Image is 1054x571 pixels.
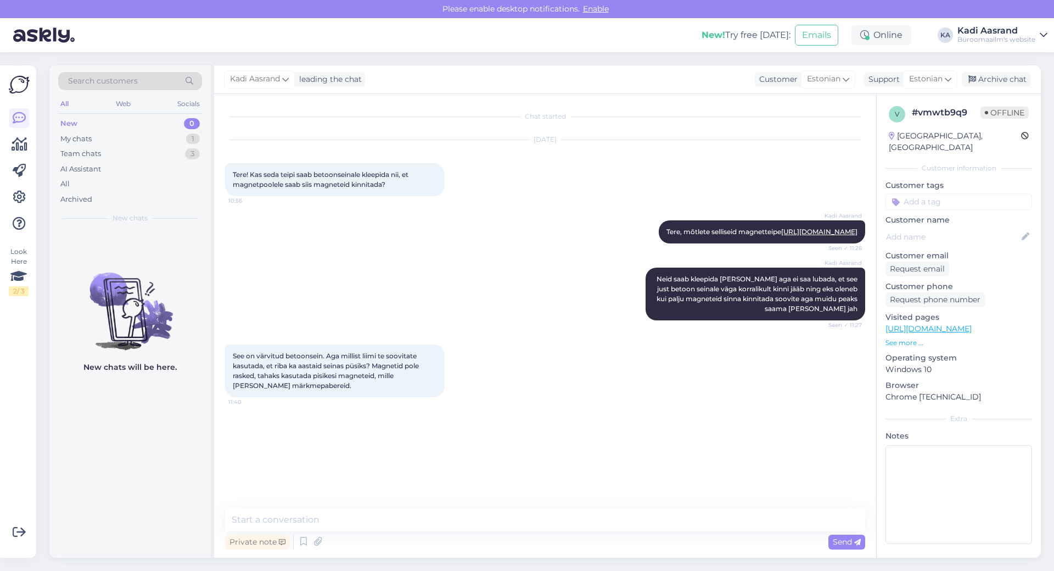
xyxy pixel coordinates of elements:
[821,212,862,220] span: Kadi Aasrand
[60,179,70,190] div: All
[821,244,862,252] span: Seen ✓ 11:26
[885,281,1032,292] p: Customer phone
[175,97,202,111] div: Socials
[885,414,1032,424] div: Extra
[68,75,138,87] span: Search customers
[702,30,725,40] b: New!
[885,312,1032,323] p: Visited pages
[885,364,1032,375] p: Windows 10
[821,321,862,329] span: Seen ✓ 11:27
[228,197,270,205] span: 10:56
[225,535,290,550] div: Private note
[60,134,92,145] div: My chats
[821,259,862,267] span: Kadi Aasrand
[885,250,1032,262] p: Customer email
[49,253,211,352] img: No chats
[233,352,421,390] span: See on värvitud betoonsein. Aga millist liimi te soovitate kasutada, et riba ka aastaid seinas pü...
[885,214,1032,226] p: Customer name
[225,112,865,121] div: Chat started
[885,180,1032,191] p: Customer tags
[9,286,29,296] div: 2 / 3
[9,74,30,95] img: Askly Logo
[885,193,1032,210] input: Add a tag
[60,164,101,175] div: AI Assistant
[184,118,200,129] div: 0
[113,213,148,223] span: New chats
[885,391,1032,403] p: Chrome [TECHNICAL_ID]
[885,163,1032,173] div: Customer information
[702,29,790,42] div: Try free [DATE]:
[938,27,953,43] div: KA
[295,74,362,85] div: leading the chat
[912,106,980,119] div: # vmwtb9q9
[885,292,985,307] div: Request phone number
[225,135,865,145] div: [DATE]
[233,170,410,189] span: Tere! Kas seda teipi saab betoonseinale kleepida nii, et magnetpoolele saab siis magneteid kinnit...
[230,73,280,85] span: Kadi Aasrand
[833,537,861,547] span: Send
[909,73,943,85] span: Estonian
[186,134,200,145] div: 1
[885,338,1032,348] p: See more ...
[886,231,1019,243] input: Add name
[885,430,1032,442] p: Notes
[885,352,1032,364] p: Operating system
[864,74,900,85] div: Support
[962,72,1031,87] div: Archive chat
[657,275,859,313] span: Neid saab kleepida [PERSON_NAME] aga ei saa lubada, et see just betoon seinale väga korralikult k...
[666,228,857,236] span: Tere, mõtlete selliseid magnetteipe
[83,362,177,373] p: New chats will be here.
[957,35,1035,44] div: Büroomaailm's website
[185,148,200,159] div: 3
[885,324,972,334] a: [URL][DOMAIN_NAME]
[755,74,798,85] div: Customer
[60,118,77,129] div: New
[957,26,1047,44] a: Kadi AasrandBüroomaailm's website
[957,26,1035,35] div: Kadi Aasrand
[60,148,101,159] div: Team chats
[895,110,899,118] span: v
[980,107,1029,119] span: Offline
[851,25,911,45] div: Online
[885,380,1032,391] p: Browser
[228,398,270,406] span: 11:40
[114,97,133,111] div: Web
[60,194,92,205] div: Archived
[889,130,1021,153] div: [GEOGRAPHIC_DATA], [GEOGRAPHIC_DATA]
[9,247,29,296] div: Look Here
[58,97,71,111] div: All
[580,4,612,14] span: Enable
[795,25,838,46] button: Emails
[885,262,949,276] div: Request email
[781,228,857,236] a: [URL][DOMAIN_NAME]
[807,73,840,85] span: Estonian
